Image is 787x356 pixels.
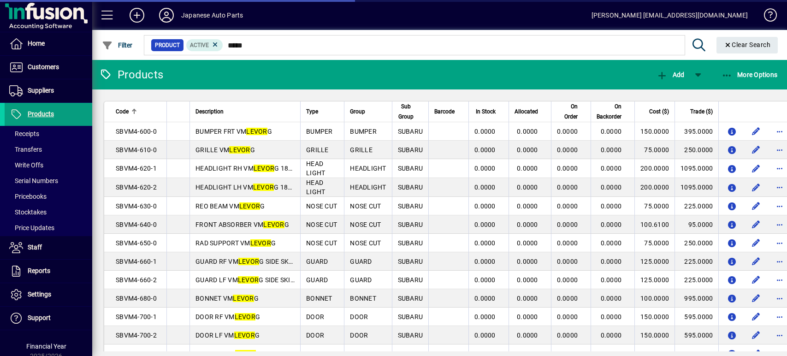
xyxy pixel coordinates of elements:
[517,295,538,302] span: 0.0000
[306,239,337,247] span: NOSE CUT
[190,42,209,48] span: Active
[5,157,92,173] a: Write Offs
[748,124,763,139] button: Edit
[675,197,718,215] td: 225.0000
[195,221,289,228] span: FRONT ABSORBER VM G
[675,271,718,289] td: 225.0000
[181,8,243,23] div: Japanese Auto Parts
[748,309,763,324] button: Edit
[398,165,423,172] span: SUBARU
[757,2,775,32] a: Knowledge Base
[5,173,92,189] a: Serial Numbers
[601,202,622,210] span: 0.0000
[517,221,538,228] span: 0.0000
[306,313,324,320] span: DOOR
[557,239,578,247] span: 0.0000
[306,276,328,284] span: GUARD
[5,220,92,236] a: Price Updates
[28,267,50,274] span: Reports
[772,124,787,139] button: More options
[116,128,157,135] span: SBVM4-600-0
[5,56,92,79] a: Customers
[557,276,578,284] span: 0.0000
[195,276,315,284] span: GUARD LF VM G SIDE SKIRT TYPE
[772,180,787,195] button: More options
[233,295,254,302] em: LEVOR
[675,215,718,234] td: 95.0000
[100,37,135,53] button: Filter
[350,146,373,154] span: GRILLE
[474,165,496,172] span: 0.0000
[306,332,324,339] span: DOOR
[517,165,538,172] span: 0.0000
[155,41,180,50] span: Product
[675,141,718,159] td: 250.0000
[557,202,578,210] span: 0.0000
[195,184,328,191] span: HEADLIGHT LH VM G 1877 EA LED VC
[675,159,718,178] td: 1095.0000
[474,107,504,117] div: In Stock
[350,313,368,320] span: DOOR
[601,221,622,228] span: 0.0000
[306,202,337,210] span: NOSE CUT
[253,184,274,191] em: LEVOR
[398,202,423,210] span: SUBARU
[748,328,763,343] button: Edit
[474,295,496,302] span: 0.0000
[350,332,368,339] span: DOOR
[434,107,455,117] span: Barcode
[517,146,538,154] span: 0.0000
[5,236,92,259] a: Staff
[306,107,318,117] span: Type
[675,234,718,252] td: 250.0000
[239,202,260,210] em: LEVOR
[748,199,763,214] button: Edit
[5,32,92,55] a: Home
[398,221,423,228] span: SUBARU
[517,258,538,265] span: 0.0000
[474,184,496,191] span: 0.0000
[350,107,365,117] span: Group
[515,107,538,117] span: Allocated
[350,258,372,265] span: GUARD
[306,179,325,196] span: HEAD LIGHT
[557,258,578,265] span: 0.0000
[195,107,224,117] span: Description
[474,258,496,265] span: 0.0000
[306,146,329,154] span: GRILLE
[517,202,538,210] span: 0.0000
[772,161,787,176] button: More options
[116,184,157,191] span: SBVM4-620-2
[515,107,546,117] div: Allocated
[350,239,381,247] span: NOSE CUT
[5,307,92,330] a: Support
[398,295,423,302] span: SUBARU
[5,79,92,102] a: Suppliers
[238,276,259,284] em: LEVOR
[5,283,92,306] a: Settings
[195,107,295,117] div: Description
[5,189,92,204] a: Pricebooks
[306,128,333,135] span: BUMPER
[601,332,622,339] span: 0.0000
[9,224,54,231] span: Price Updates
[597,101,621,122] span: On Backorder
[474,128,496,135] span: 0.0000
[350,202,381,210] span: NOSE CUT
[601,295,622,302] span: 0.0000
[634,234,675,252] td: 75.0000
[116,295,157,302] span: SBVM4-680-0
[517,184,538,191] span: 0.0000
[634,252,675,271] td: 125.0000
[235,313,255,320] em: LEVOR
[398,239,423,247] span: SUBARU
[122,7,152,24] button: Add
[195,202,265,210] span: REO BEAM VM G
[398,128,423,135] span: SUBARU
[350,184,386,191] span: HEADLIGHT
[434,107,463,117] div: Barcode
[601,184,622,191] span: 0.0000
[186,39,223,51] mat-chip: Activation Status: Active
[28,243,42,251] span: Staff
[250,239,271,247] em: LEVOR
